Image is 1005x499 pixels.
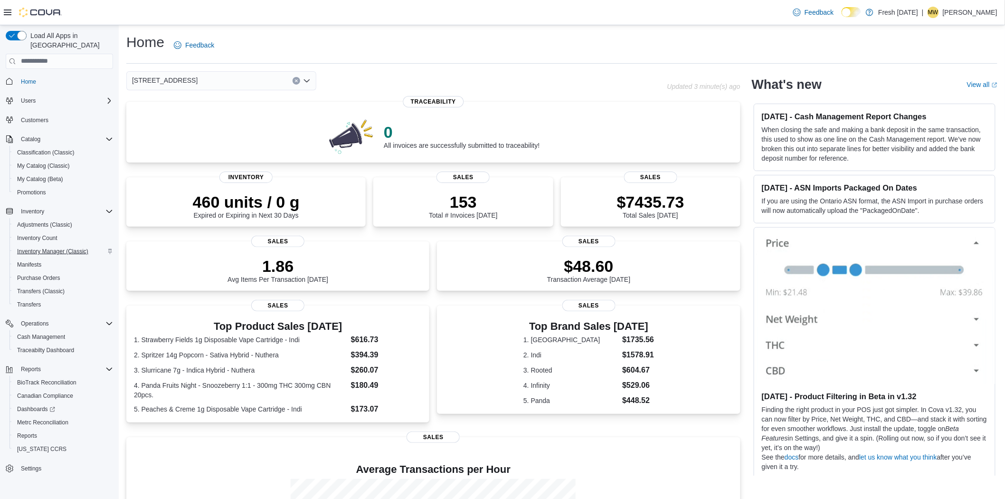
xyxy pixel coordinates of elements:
dd: $394.39 [351,349,422,361]
div: Total # Invoices [DATE] [429,192,497,219]
button: Clear input [293,77,300,85]
a: docs [785,453,799,461]
button: Reports [2,363,117,376]
button: Inventory [17,206,48,217]
button: Catalog [17,134,44,145]
span: Reports [17,364,113,375]
button: Inventory Count [9,231,117,245]
button: My Catalog (Beta) [9,173,117,186]
button: Catalog [2,133,117,146]
dt: 1. Strawberry Fields 1g Disposable Vape Cartridge - Indi [134,335,347,345]
span: Catalog [17,134,113,145]
span: Customers [21,116,48,124]
button: Customers [2,113,117,127]
p: $48.60 [547,257,631,276]
span: BioTrack Reconciliation [13,377,113,388]
em: Beta Features [762,425,959,442]
a: Manifests [13,259,45,270]
button: Reports [9,429,117,442]
h3: [DATE] - Cash Management Report Changes [762,112,987,121]
button: Operations [2,317,117,330]
button: Transfers [9,298,117,311]
span: Catalog [21,135,40,143]
span: Users [17,95,113,106]
span: Transfers (Classic) [13,286,113,297]
button: Reports [17,364,45,375]
dt: 5. Peaches & Creme 1g Disposable Vape Cartridge - Indi [134,404,347,414]
dd: $1578.91 [622,349,654,361]
dd: $604.67 [622,365,654,376]
p: | [922,7,924,18]
a: Dashboards [9,403,117,416]
button: Users [17,95,39,106]
p: Finding the right product in your POS just got simpler. In Cova v1.32, you can now filter by Pric... [762,405,987,452]
dd: $173.07 [351,403,422,415]
span: Reports [13,430,113,441]
span: Promotions [13,187,113,198]
dd: $260.07 [351,365,422,376]
a: [US_STATE] CCRS [13,443,70,455]
span: Sales [251,300,304,311]
p: If you are using the Ontario ASN format, the ASN Import in purchase orders will now automatically... [762,196,987,215]
p: [PERSON_NAME] [943,7,997,18]
dd: $1735.56 [622,334,654,345]
span: Inventory [21,208,44,215]
dd: $180.49 [351,380,422,391]
div: Total Sales [DATE] [617,192,684,219]
dt: 2. Indi [523,350,618,360]
span: Traceabilty Dashboard [17,346,74,354]
button: Purchase Orders [9,271,117,285]
img: Cova [19,8,62,17]
dt: 4. Panda Fruits Night - Snoozeberry 1:1 - 300mg THC 300mg CBN 20pcs. [134,381,347,400]
span: Sales [436,172,490,183]
a: Cash Management [13,331,69,343]
dd: $616.73 [351,334,422,345]
dt: 5. Panda [523,396,618,405]
p: Updated 3 minute(s) ago [667,83,740,90]
span: Sales [407,432,460,443]
dd: $448.52 [622,395,654,406]
span: Manifests [17,261,41,269]
span: Traceability [403,96,464,107]
button: Canadian Compliance [9,389,117,403]
a: Customers [17,115,52,126]
button: Cash Management [9,330,117,344]
span: Cash Management [13,331,113,343]
a: let us know what you think [859,453,937,461]
a: Purchase Orders [13,272,64,284]
span: Inventory [17,206,113,217]
span: Feedback [805,8,834,17]
span: Sales [562,300,616,311]
h3: Top Product Sales [DATE] [134,321,422,332]
div: Expired or Expiring in Next 30 Days [193,192,300,219]
p: Fresh [DATE] [878,7,918,18]
span: Promotions [17,189,46,196]
span: Inventory Manager (Classic) [17,248,88,255]
h1: Home [126,33,164,52]
a: Adjustments (Classic) [13,219,76,230]
span: Metrc Reconciliation [13,417,113,428]
span: Purchase Orders [13,272,113,284]
span: Operations [21,320,49,327]
h2: What's new [752,77,822,92]
span: Cash Management [17,333,65,341]
div: Avg Items Per Transaction [DATE] [228,257,328,283]
h3: [DATE] - ASN Imports Packaged On Dates [762,183,987,192]
button: Open list of options [303,77,311,85]
a: Settings [17,463,45,474]
span: Classification (Classic) [13,147,113,158]
a: Classification (Classic) [13,147,78,158]
button: Adjustments (Classic) [9,218,117,231]
span: Transfers [17,301,41,308]
span: Washington CCRS [13,443,113,455]
span: Sales [624,172,677,183]
svg: External link [992,82,997,88]
a: Dashboards [13,403,59,415]
p: When closing the safe and making a bank deposit in the same transaction, this used to show as one... [762,125,987,163]
span: My Catalog (Beta) [13,173,113,185]
button: Traceabilty Dashboard [9,344,117,357]
span: Dashboards [13,403,113,415]
a: My Catalog (Beta) [13,173,67,185]
span: MW [928,7,938,18]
